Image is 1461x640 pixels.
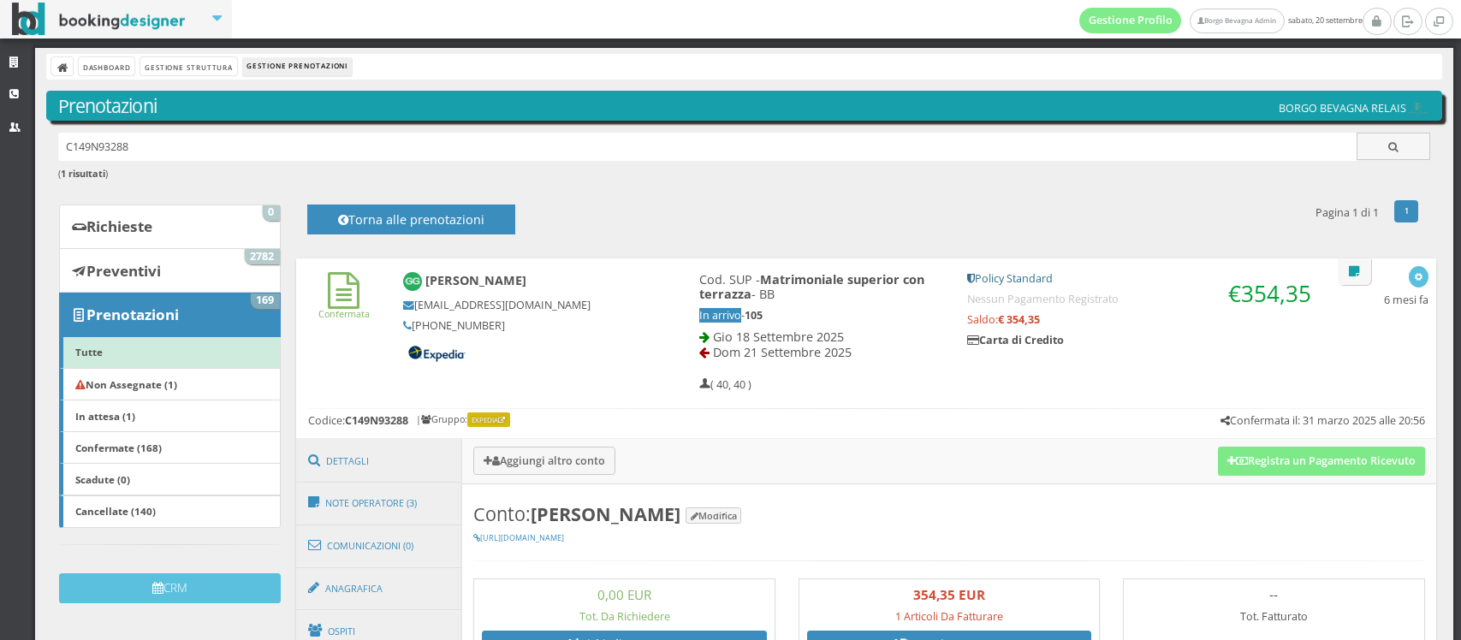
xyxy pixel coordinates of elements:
span: In arrivo [699,308,741,323]
b: Carta di Credito [967,333,1064,347]
h5: Tot. Fatturato [1131,610,1416,623]
a: Confermata [318,293,370,320]
b: Prenotazioni [86,305,179,324]
img: Giovanni Guidi [403,272,423,292]
h5: 1 Articoli Da Fatturare [807,610,1091,623]
li: Gestione Prenotazioni [243,57,352,76]
a: Confermate (168) [59,431,280,464]
a: Scadute (0) [59,463,280,495]
b: 354,35 EUR [913,586,985,603]
b: Cancellate (140) [75,504,156,518]
b: 1 risultati [61,167,105,180]
a: Anagrafica [296,566,462,611]
h3: Prenotazioni [58,95,1431,117]
h5: Tot. Da Richiedere [482,610,766,623]
img: BookingDesigner.com [12,3,186,36]
h5: [PHONE_NUMBER] [403,319,642,332]
b: Scadute (0) [75,472,130,486]
button: CRM [59,573,280,603]
h6: | Gruppo: [416,414,513,425]
h6: ( ) [58,169,1431,180]
img: expedia.jpg [403,341,471,368]
h5: ( 40, 40 ) [699,378,751,391]
img: 51bacd86f2fc11ed906d06074585c59a.png [1406,103,1430,116]
span: 354,35 [1241,278,1311,309]
span: € [1228,278,1311,309]
a: Expedia [472,415,508,424]
b: [PERSON_NAME] [531,501,680,526]
button: Modifica [686,507,741,524]
a: Cancellate (140) [59,495,280,528]
a: [URL][DOMAIN_NAME] [473,532,564,543]
a: Non Assegnate (1) [59,368,280,400]
h5: - [699,309,943,322]
span: 2782 [245,249,280,264]
a: Borgo Bevagna Admin [1190,9,1284,33]
h3: -- [1131,587,1416,602]
span: 0 [263,205,280,221]
b: Richieste [86,216,152,236]
strong: € 354,35 [998,312,1040,327]
h3: Conto: [473,503,1424,525]
button: Aggiungi altro conto [473,447,615,475]
b: 105 [745,308,763,323]
a: Comunicazioni (0) [296,524,462,568]
h5: Confermata il: 31 marzo 2025 alle 20:56 [1220,414,1425,427]
b: [PERSON_NAME] [425,272,526,288]
a: Richieste 0 [59,204,280,249]
h4: Torna alle prenotazioni [327,212,496,239]
a: 1 [1394,200,1419,222]
a: In attesa (1) [59,400,280,432]
h5: BORGO BEVAGNA RELAIS [1279,102,1430,116]
a: Dashboard [79,57,134,75]
b: C149N93288 [345,413,408,428]
h3: 0,00 EUR [482,587,766,602]
b: Non Assegnate (1) [75,377,177,391]
h5: [EMAIL_ADDRESS][DOMAIN_NAME] [403,299,642,311]
input: Ricerca cliente - (inserisci il codice, il nome, il cognome, il numero di telefono o la mail) [58,133,1357,161]
button: Torna alle prenotazioni [307,204,515,234]
h5: Policy Standard [967,272,1318,285]
h5: 6 mesi fa [1384,293,1428,306]
a: Gestione Struttura [140,57,236,75]
button: Registra un Pagamento Ricevuto [1218,447,1425,476]
span: Dom 21 Settembre 2025 [713,344,852,360]
span: sabato, 20 settembre [1079,8,1363,33]
b: Matrimoniale superior con terrazza [699,271,924,302]
span: 169 [251,293,280,309]
b: Confermate (168) [75,441,162,454]
span: Gio 18 Settembre 2025 [713,329,844,345]
a: Gestione Profilo [1079,8,1182,33]
a: Note Operatore (3) [296,481,462,525]
a: Dettagli [296,439,462,483]
h5: Codice: [308,414,408,427]
b: Tutte [75,345,103,359]
b: In attesa (1) [75,409,135,423]
b: Preventivi [86,261,161,281]
h5: Nessun Pagamento Registrato [967,293,1318,305]
h5: Pagina 1 di 1 [1315,206,1379,219]
a: Prenotazioni 169 [59,293,280,337]
a: Preventivi 2782 [59,248,280,293]
h4: Cod. SUP - - BB [699,272,943,302]
a: Tutte [59,336,280,369]
h5: Saldo: [967,313,1318,326]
